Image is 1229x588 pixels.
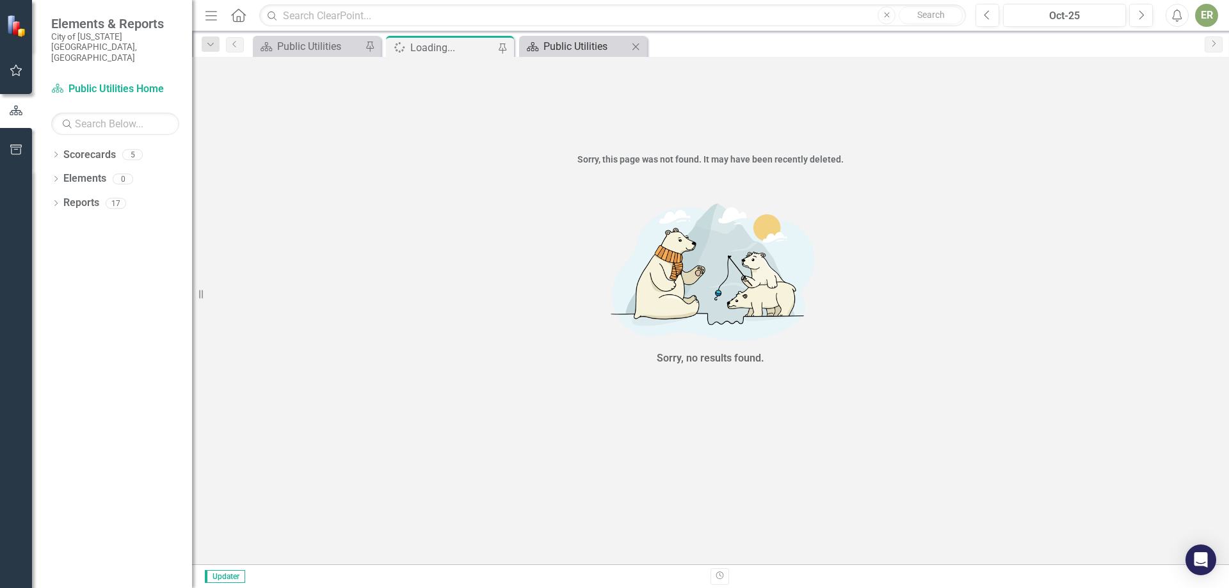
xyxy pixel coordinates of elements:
a: Public Utilities Home [51,82,179,97]
div: Public Utilities [277,38,362,54]
img: ClearPoint Strategy [6,15,29,37]
div: 17 [106,198,126,209]
input: Search ClearPoint... [259,4,966,27]
div: 5 [122,149,143,160]
small: City of [US_STATE][GEOGRAPHIC_DATA], [GEOGRAPHIC_DATA] [51,31,179,63]
span: Updater [205,570,245,583]
img: No results found [518,193,903,348]
a: Elements [63,171,106,186]
div: 0 [113,173,133,184]
div: Open Intercom Messenger [1185,544,1216,575]
a: Reports [63,196,99,211]
button: ER [1195,4,1218,27]
div: Oct-25 [1008,8,1121,24]
input: Search Below... [51,113,179,135]
a: Public Utilities [522,38,628,54]
div: Sorry, this page was not found. It may have been recently deleted. [192,153,1229,166]
div: Public Utilities [543,38,628,54]
span: Elements & Reports [51,16,179,31]
a: Scorecards [63,148,116,163]
div: Loading... [410,40,495,56]
a: Public Utilities [256,38,362,54]
div: Sorry, no results found. [657,351,764,366]
span: Search [917,10,945,20]
button: Search [899,6,963,24]
button: Oct-25 [1003,4,1126,27]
